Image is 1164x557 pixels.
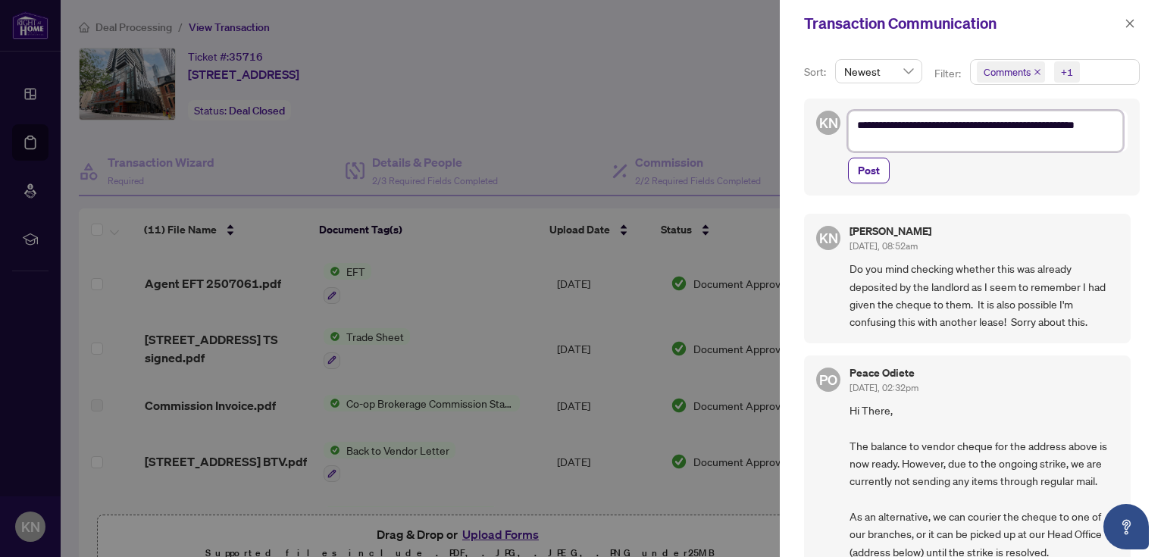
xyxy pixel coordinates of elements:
[804,12,1120,35] div: Transaction Communication
[819,112,838,133] span: KN
[850,226,931,236] h5: [PERSON_NAME]
[850,382,918,393] span: [DATE], 02:32pm
[1103,504,1149,549] button: Open asap
[850,240,918,252] span: [DATE], 08:52am
[934,65,963,82] p: Filter:
[819,369,837,390] span: PO
[1061,64,1073,80] div: +1
[848,158,890,183] button: Post
[1034,68,1041,76] span: close
[850,368,918,378] h5: Peace Odiete
[850,260,1119,331] span: Do you mind checking whether this was already deposited by the landlord as I seem to remember I h...
[977,61,1045,83] span: Comments
[858,158,880,183] span: Post
[804,64,829,80] p: Sort:
[844,60,913,83] span: Newest
[1125,18,1135,29] span: close
[984,64,1031,80] span: Comments
[819,227,838,249] span: KN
